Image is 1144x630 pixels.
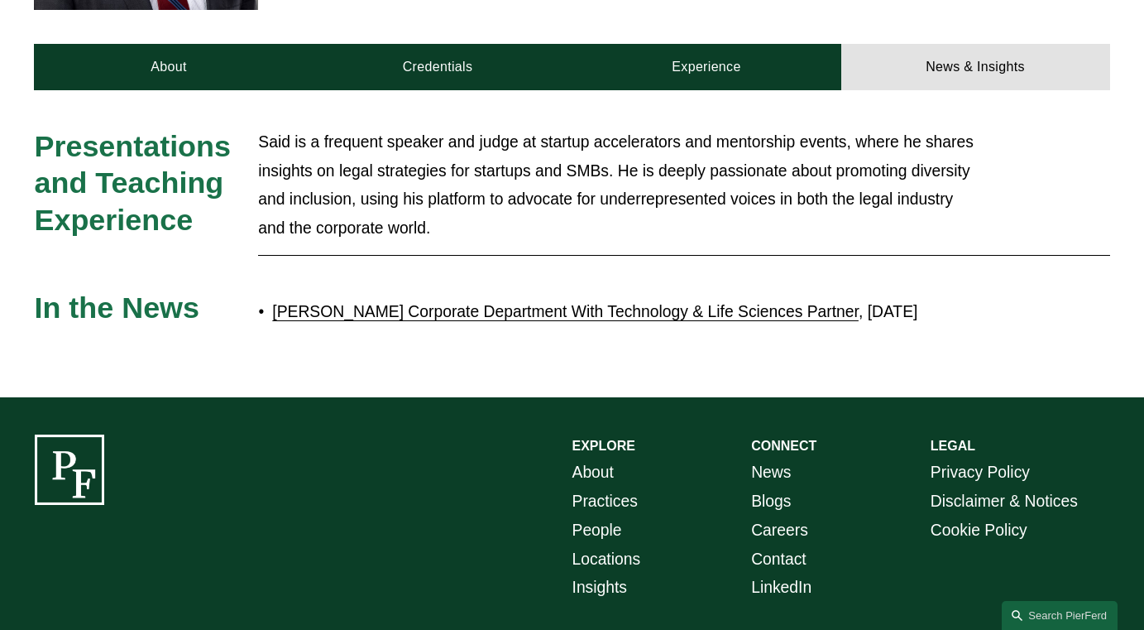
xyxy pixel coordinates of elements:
a: Disclaimer & Notices [931,488,1078,517]
a: Privacy Policy [931,459,1030,488]
span: In the News [34,291,199,325]
p: Said is a frequent speaker and judge at startup accelerators and mentorship events, where he shar... [258,128,975,243]
p: , [DATE] [272,298,975,327]
span: Presentations and Teaching Experience [34,129,238,237]
a: Practices [572,488,638,517]
a: News [751,459,791,488]
strong: EXPLORE [572,439,635,453]
a: Cookie Policy [931,517,1027,546]
a: About [572,459,614,488]
a: Experience [572,44,840,90]
a: Credentials [303,44,572,90]
a: News & Insights [841,44,1110,90]
a: [PERSON_NAME] Corporate Department With Technology & Life Sciences Partner [272,303,859,320]
a: Careers [751,517,808,546]
strong: CONNECT [751,439,816,453]
strong: LEGAL [931,439,975,453]
a: Locations [572,546,641,575]
a: Insights [572,574,628,603]
a: About [34,44,303,90]
a: Blogs [751,488,791,517]
a: Contact [751,546,807,575]
a: LinkedIn [751,574,811,603]
a: People [572,517,622,546]
a: Search this site [1002,601,1118,630]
